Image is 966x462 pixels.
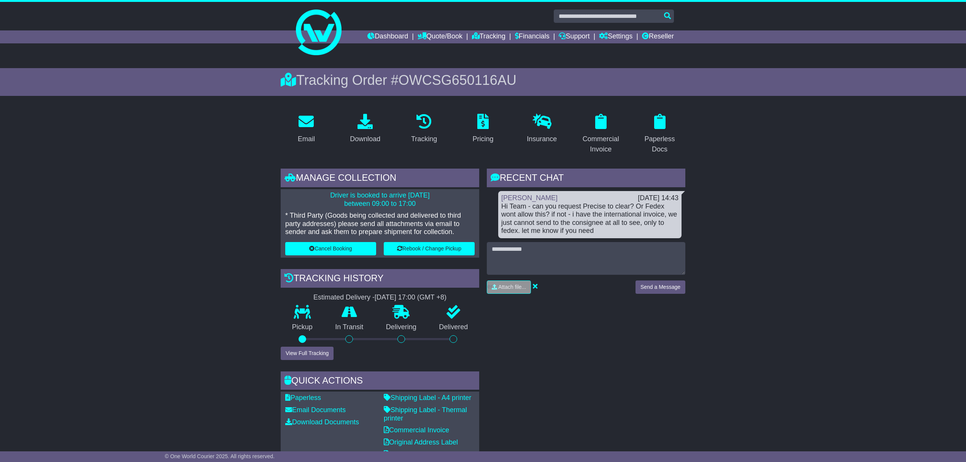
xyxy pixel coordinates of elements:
[281,371,479,392] div: Quick Actions
[642,30,674,43] a: Reseller
[384,242,475,255] button: Rebook / Change Pickup
[636,280,685,294] button: Send a Message
[418,30,462,43] a: Quote/Book
[599,30,632,43] a: Settings
[487,169,685,189] div: RECENT CHAT
[384,394,471,401] a: Shipping Label - A4 printer
[285,212,475,236] p: * Third Party (Goods being collected and delivered to third party addresses) please send all atta...
[634,111,685,157] a: Paperless Docs
[281,169,479,189] div: Manage collection
[406,111,442,147] a: Tracking
[285,191,475,208] p: Driver is booked to arrive [DATE] between 09:00 to 17:00
[501,194,558,202] a: [PERSON_NAME]
[281,269,479,290] div: Tracking history
[399,72,516,88] span: OWCSG650116AU
[345,111,385,147] a: Download
[165,453,275,459] span: © One World Courier 2025. All rights reserved.
[281,323,324,331] p: Pickup
[559,30,589,43] a: Support
[428,323,480,331] p: Delivered
[467,111,498,147] a: Pricing
[384,406,467,422] a: Shipping Label - Thermal printer
[281,293,479,302] div: Estimated Delivery -
[324,323,375,331] p: In Transit
[384,426,449,434] a: Commercial Invoice
[527,134,557,144] div: Insurance
[522,111,562,147] a: Insurance
[501,202,678,235] div: Hi Team - can you request Precise to clear? Or Fedex wont allow this? if not - i have the interna...
[375,323,428,331] p: Delivering
[367,30,408,43] a: Dashboard
[285,394,321,401] a: Paperless
[285,406,346,414] a: Email Documents
[298,134,315,144] div: Email
[472,30,505,43] a: Tracking
[293,111,320,147] a: Email
[575,111,626,157] a: Commercial Invoice
[384,450,433,458] a: Address Label
[384,438,458,446] a: Original Address Label
[285,242,376,255] button: Cancel Booking
[580,134,621,155] div: Commercial Invoice
[515,30,550,43] a: Financials
[375,293,446,302] div: [DATE] 17:00 (GMT +8)
[350,134,380,144] div: Download
[638,194,678,202] div: [DATE] 14:43
[281,347,334,360] button: View Full Tracking
[411,134,437,144] div: Tracking
[472,134,493,144] div: Pricing
[281,72,685,88] div: Tracking Order #
[285,418,359,426] a: Download Documents
[639,134,680,155] div: Paperless Docs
